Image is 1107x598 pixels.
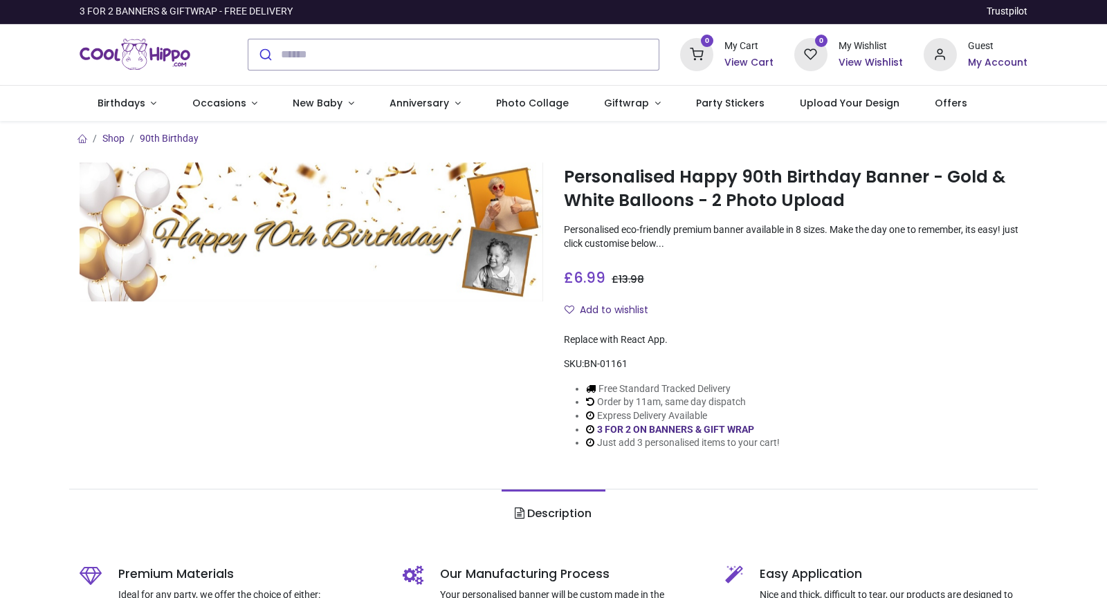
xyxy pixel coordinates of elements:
[586,86,678,122] a: Giftwrap
[293,96,342,110] span: New Baby
[174,86,275,122] a: Occasions
[564,357,1027,371] div: SKU:
[564,268,605,288] span: £
[680,48,713,59] a: 0
[80,86,174,122] a: Birthdays
[839,56,903,70] a: View Wishlist
[248,39,281,70] button: Submit
[760,566,1027,583] h5: Easy Application
[80,35,190,74] a: Logo of Cool Hippo
[586,409,780,423] li: Express Delivery Available
[815,35,828,48] sup: 0
[724,39,774,53] div: My Cart
[968,56,1027,70] a: My Account
[612,272,644,286] span: £
[701,35,714,48] sup: 0
[80,35,190,74] img: Cool Hippo
[987,5,1027,19] a: Trustpilot
[839,39,903,53] div: My Wishlist
[372,86,478,122] a: Anniversary
[586,382,780,396] li: Free Standard Tracked Delivery
[696,96,765,110] span: Party Stickers
[597,424,754,435] a: 3 FOR 2 ON BANNERS & GIFT WRAP
[80,5,293,19] div: 3 FOR 2 BANNERS & GIFTWRAP - FREE DELIVERY
[968,39,1027,53] div: Guest
[140,133,199,144] a: 90th Birthday
[564,223,1027,250] p: Personalised eco-friendly premium banner available in 8 sizes. Make the day one to remember, its ...
[619,272,644,286] span: 13.98
[496,96,569,110] span: Photo Collage
[584,358,628,369] span: BN-01161
[192,96,246,110] span: Occasions
[586,436,780,450] li: Just add 3 personalised items to your cart!
[794,48,827,59] a: 0
[564,299,660,322] button: Add to wishlistAdd to wishlist
[724,56,774,70] a: View Cart
[440,566,705,583] h5: Our Manufacturing Process
[564,333,1027,347] div: Replace with React App.
[565,305,574,315] i: Add to wishlist
[574,268,605,288] span: 6.99
[935,96,967,110] span: Offers
[275,86,372,122] a: New Baby
[800,96,899,110] span: Upload Your Design
[80,162,543,301] img: Personalised Happy 90th Birthday Banner - Gold & White Balloons - 2 Photo Upload
[604,96,649,110] span: Giftwrap
[502,489,605,538] a: Description
[390,96,449,110] span: Anniversary
[586,395,780,409] li: Order by 11am, same day dispatch
[118,566,382,583] h5: Premium Materials
[564,165,1027,213] h1: Personalised Happy 90th Birthday Banner - Gold & White Balloons - 2 Photo Upload
[102,133,125,144] a: Shop
[98,96,145,110] span: Birthdays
